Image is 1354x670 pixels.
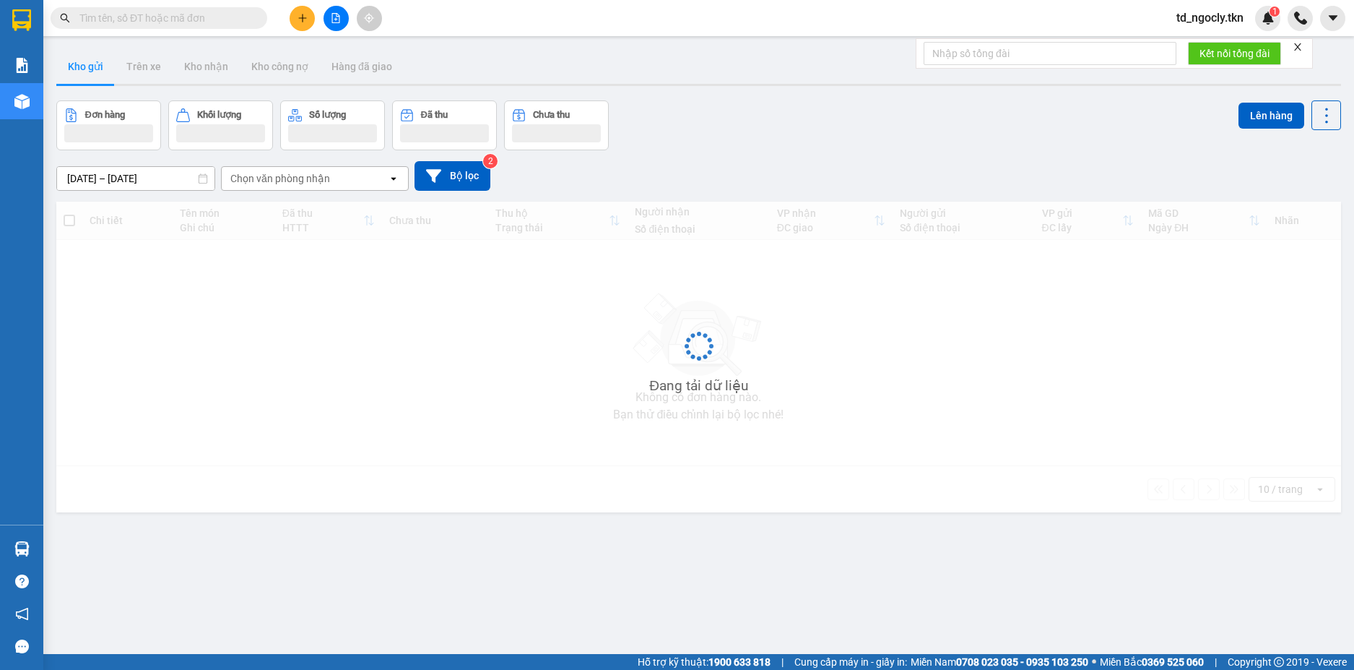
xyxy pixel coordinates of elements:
[15,575,29,588] span: question-circle
[331,13,341,23] span: file-add
[230,171,330,186] div: Chọn văn phòng nhận
[956,656,1088,668] strong: 0708 023 035 - 0935 103 250
[911,654,1088,670] span: Miền Nam
[56,100,161,150] button: Đơn hàng
[57,167,214,190] input: Select a date range.
[1274,657,1284,667] span: copyright
[1238,103,1304,129] button: Lên hàng
[1327,12,1340,25] span: caret-down
[1100,654,1204,670] span: Miền Bắc
[1092,659,1096,665] span: ⚪️
[1270,7,1280,17] sup: 1
[794,654,907,670] span: Cung cấp máy in - giấy in:
[708,656,771,668] strong: 1900 633 818
[649,375,748,397] div: Đang tải dữ liệu
[115,49,173,84] button: Trên xe
[197,110,241,120] div: Khối lượng
[781,654,784,670] span: |
[298,13,308,23] span: plus
[504,100,609,150] button: Chưa thu
[1199,46,1270,61] span: Kết nối tổng đài
[1320,6,1345,31] button: caret-down
[324,6,349,31] button: file-add
[85,110,125,120] div: Đơn hàng
[14,58,30,73] img: solution-icon
[421,110,448,120] div: Đã thu
[1142,656,1204,668] strong: 0369 525 060
[79,10,250,26] input: Tìm tên, số ĐT hoặc mã đơn
[392,100,497,150] button: Đã thu
[1262,12,1275,25] img: icon-new-feature
[533,110,570,120] div: Chưa thu
[56,49,115,84] button: Kho gửi
[309,110,346,120] div: Số lượng
[638,654,771,670] span: Hỗ trợ kỹ thuật:
[415,161,490,191] button: Bộ lọc
[388,173,399,184] svg: open
[1165,9,1255,27] span: td_ngocly.tkn
[364,13,374,23] span: aim
[924,42,1176,65] input: Nhập số tổng đài
[1215,654,1217,670] span: |
[1188,42,1281,65] button: Kết nối tổng đài
[173,49,240,84] button: Kho nhận
[15,640,29,653] span: message
[12,9,31,31] img: logo-vxr
[14,94,30,109] img: warehouse-icon
[483,154,498,168] sup: 2
[240,49,320,84] button: Kho công nợ
[14,541,30,557] img: warehouse-icon
[290,6,315,31] button: plus
[1272,7,1277,17] span: 1
[1293,42,1303,52] span: close
[1294,12,1307,25] img: phone-icon
[320,49,404,84] button: Hàng đã giao
[60,13,70,23] span: search
[168,100,273,150] button: Khối lượng
[15,607,29,621] span: notification
[280,100,385,150] button: Số lượng
[357,6,382,31] button: aim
